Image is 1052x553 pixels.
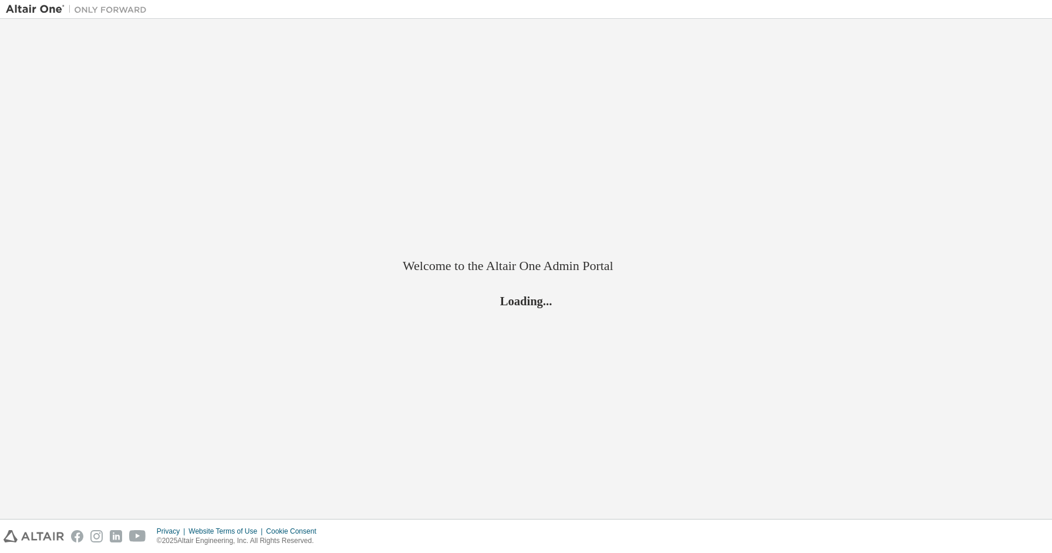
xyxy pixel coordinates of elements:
div: Cookie Consent [266,527,323,536]
h2: Loading... [403,294,649,309]
div: Privacy [157,527,188,536]
img: linkedin.svg [110,530,122,542]
img: Altair One [6,4,153,15]
h2: Welcome to the Altair One Admin Portal [403,258,649,274]
img: altair_logo.svg [4,530,64,542]
p: © 2025 Altair Engineering, Inc. All Rights Reserved. [157,536,323,546]
img: instagram.svg [90,530,103,542]
img: youtube.svg [129,530,146,542]
img: facebook.svg [71,530,83,542]
div: Website Terms of Use [188,527,266,536]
